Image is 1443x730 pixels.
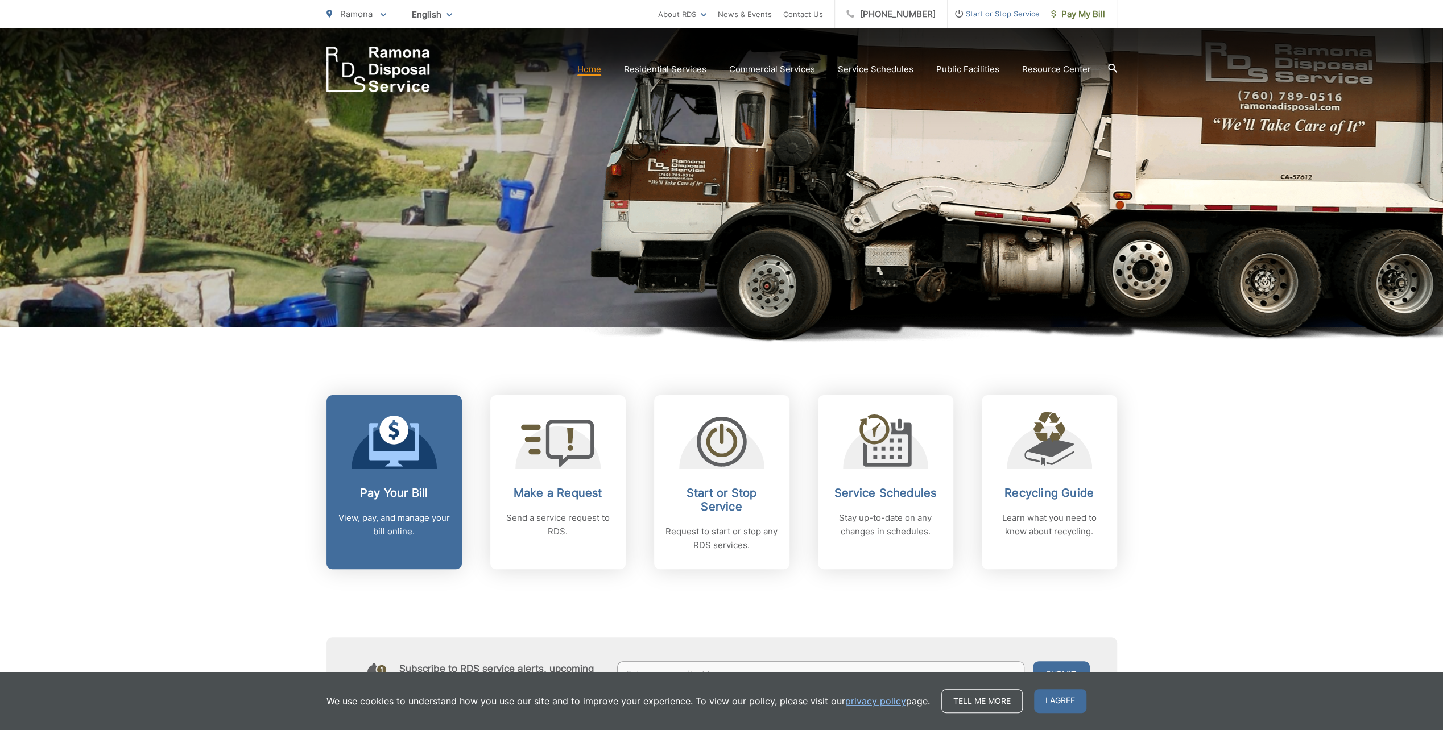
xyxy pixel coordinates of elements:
[577,63,601,76] a: Home
[617,661,1024,687] input: Enter your email address...
[1034,689,1086,713] span: I agree
[665,525,778,552] p: Request to start or stop any RDS services.
[783,7,823,21] a: Contact Us
[326,694,930,708] p: We use cookies to understand how you use our site and to improve your experience. To view our pol...
[982,395,1117,569] a: Recycling Guide Learn what you need to know about recycling.
[502,511,614,538] p: Send a service request to RDS.
[845,694,906,708] a: privacy policy
[829,511,942,538] p: Stay up-to-date on any changes in schedules.
[993,486,1106,500] h2: Recycling Guide
[1022,63,1091,76] a: Resource Center
[729,63,815,76] a: Commercial Services
[818,395,953,569] a: Service Schedules Stay up-to-date on any changes in schedules.
[502,486,614,500] h2: Make a Request
[1051,7,1105,21] span: Pay My Bill
[941,689,1023,713] a: Tell me more
[658,7,706,21] a: About RDS
[624,63,706,76] a: Residential Services
[1033,661,1090,687] button: Submit
[340,9,373,19] span: Ramona
[490,395,626,569] a: Make a Request Send a service request to RDS.
[326,47,430,92] a: EDCD logo. Return to the homepage.
[838,63,913,76] a: Service Schedules
[338,511,450,538] p: View, pay, and manage your bill online.
[403,5,461,24] span: English
[399,663,606,686] h4: Subscribe to RDS service alerts, upcoming events & environmental news:
[665,486,778,513] h2: Start or Stop Service
[718,7,772,21] a: News & Events
[326,395,462,569] a: Pay Your Bill View, pay, and manage your bill online.
[936,63,999,76] a: Public Facilities
[338,486,450,500] h2: Pay Your Bill
[993,511,1106,538] p: Learn what you need to know about recycling.
[829,486,942,500] h2: Service Schedules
